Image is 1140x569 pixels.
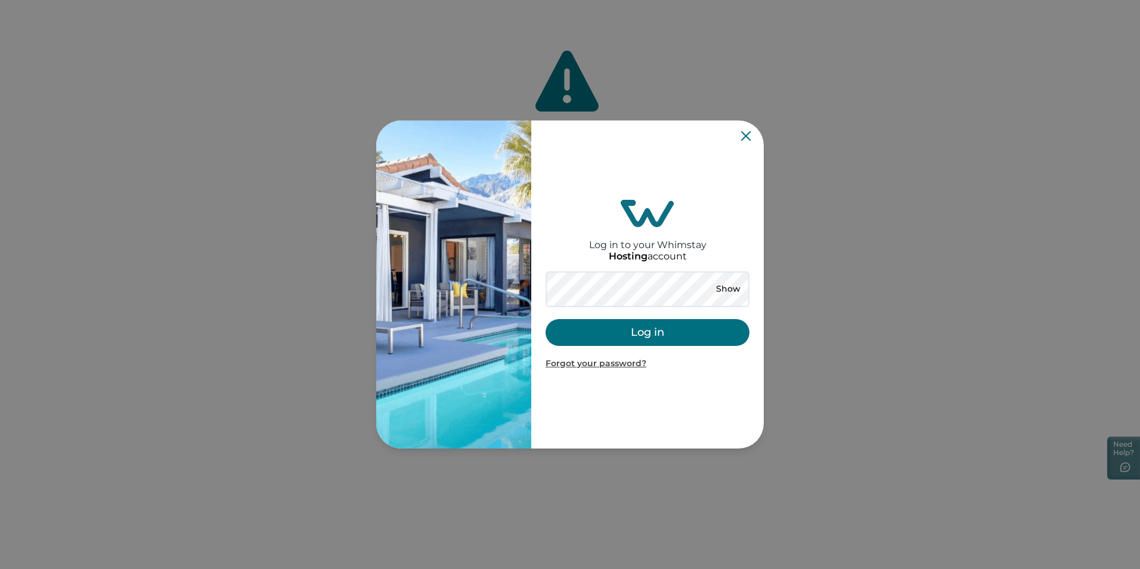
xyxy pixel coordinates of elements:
[546,319,749,346] button: Log in
[609,251,687,262] p: account
[741,131,751,141] button: Close
[707,281,749,298] button: Show
[376,120,531,449] img: auth-banner
[589,227,707,251] h2: Log in to your Whimstay
[609,251,648,262] p: Hosting
[546,358,749,370] p: Forgot your password?
[621,200,674,227] img: login-logo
